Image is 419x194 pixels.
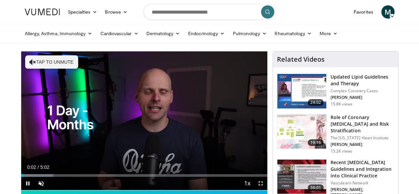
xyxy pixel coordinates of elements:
[277,74,326,108] img: 77f671eb-9394-4acc-bc78-a9f077f94e00.150x105_q85_crop-smart_upscale.jpg
[308,99,324,106] span: 24:02
[21,177,34,190] button: Pause
[331,142,394,147] p: [PERSON_NAME]
[34,177,48,190] button: Unmute
[229,27,271,40] a: Pulmonology
[277,55,325,63] h4: Related Videos
[21,27,96,40] a: Allergy, Asthma, Immunology
[331,180,394,186] p: Vasculearn Network
[316,27,341,40] a: More
[101,5,131,19] a: Browse
[331,74,394,87] h3: Updated Lipid Guidelines and Therapy
[308,184,324,191] span: 59:01
[277,74,394,109] a: 24:02 Updated Lipid Guidelines and Therapy Complex Coronary Cases [PERSON_NAME] 15.8K views
[277,114,326,149] img: 1efa8c99-7b8a-4ab5-a569-1c219ae7bd2c.150x105_q85_crop-smart_upscale.jpg
[21,174,267,177] div: Progress Bar
[25,55,78,69] button: Tap to unmute
[331,159,394,179] h3: Recent [MEDICAL_DATA] Guidelines and Integration into Clinical Practice
[331,101,352,107] p: 15.8K views
[331,95,394,100] p: [PERSON_NAME]
[381,5,394,19] a: M
[350,5,377,19] a: Favorites
[254,177,267,190] button: Fullscreen
[331,135,394,141] p: The [US_STATE] Heart Institute
[241,177,254,190] button: Playback Rate
[184,27,229,40] a: Endocrinology
[331,88,394,94] p: Complex Coronary Cases
[331,114,394,134] h3: Role of Coronary [MEDICAL_DATA] and Risk Stratification
[277,114,394,154] a: 19:16 Role of Coronary [MEDICAL_DATA] and Risk Stratification The [US_STATE] Heart Institute [PER...
[271,27,316,40] a: Rheumatology
[21,51,267,190] video-js: Video Player
[40,164,49,170] span: 5:02
[38,164,39,170] span: /
[143,4,276,20] input: Search topics, interventions
[142,27,184,40] a: Dermatology
[25,9,60,15] img: VuMedi Logo
[331,149,352,154] p: 15.2K views
[64,5,101,19] a: Specialties
[277,160,326,194] img: 87825f19-cf4c-4b91-bba1-ce218758c6bb.150x105_q85_crop-smart_upscale.jpg
[96,27,142,40] a: Cardiovascular
[308,139,324,146] span: 19:16
[27,164,36,170] span: 0:02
